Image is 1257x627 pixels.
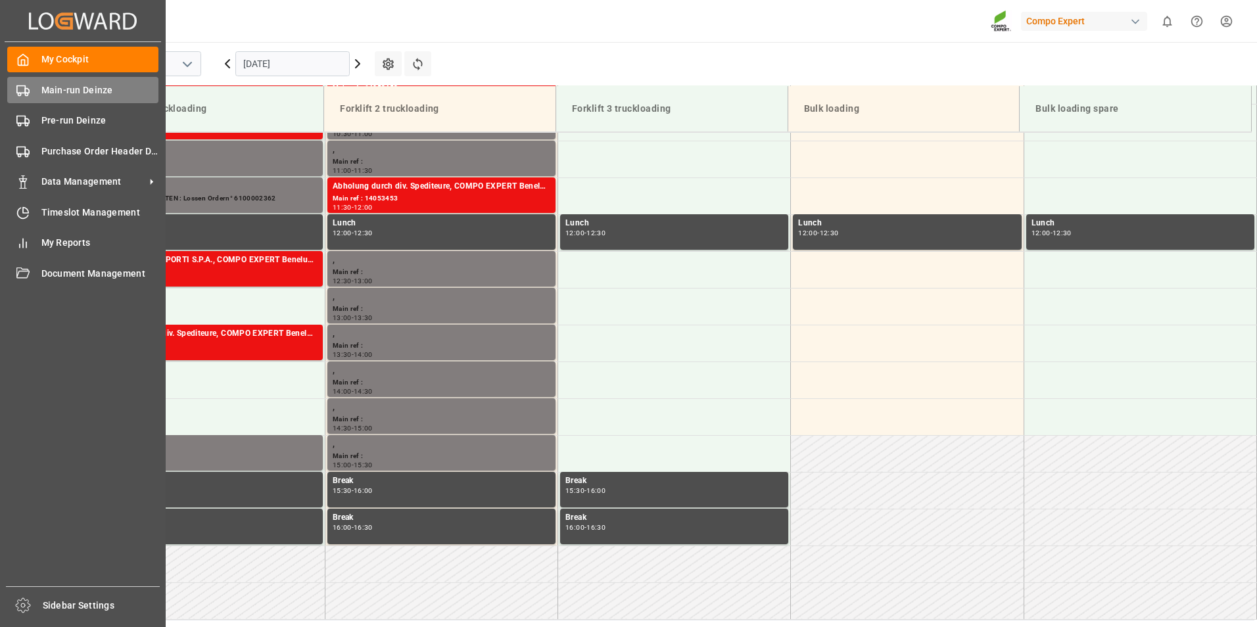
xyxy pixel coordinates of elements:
[352,352,354,358] div: -
[333,304,550,315] div: Main ref :
[333,327,550,340] div: ,
[352,278,354,284] div: -
[99,267,318,278] div: Main ref : 14053421
[1032,230,1051,236] div: 12:00
[333,401,550,414] div: ,
[99,156,318,168] div: Main ref :
[354,524,373,530] div: 16:30
[354,230,373,236] div: 12:30
[584,524,586,530] div: -
[354,315,373,321] div: 13:30
[586,230,605,236] div: 12:30
[352,488,354,494] div: -
[333,180,550,193] div: Abholung durch div. Spediteure, COMPO EXPERT Benelux N.V.
[333,315,352,321] div: 13:00
[7,199,158,225] a: Timeslot Management
[333,204,352,210] div: 11:30
[333,524,352,530] div: 16:00
[1030,97,1241,121] div: Bulk loading spare
[41,206,159,220] span: Timeslot Management
[333,352,352,358] div: 13:30
[333,414,550,425] div: Main ref :
[817,230,819,236] div: -
[333,230,352,236] div: 12:00
[586,488,605,494] div: 16:00
[333,425,352,431] div: 14:30
[584,488,586,494] div: -
[335,97,545,121] div: Forklift 2 truckloading
[354,488,373,494] div: 16:00
[333,217,550,230] div: Lunch
[352,204,354,210] div: -
[798,230,817,236] div: 12:00
[820,230,839,236] div: 12:30
[333,511,550,524] div: Break
[99,511,318,524] div: Break
[333,143,550,156] div: ,
[333,278,352,284] div: 12:30
[41,267,159,281] span: Document Management
[333,168,352,174] div: 11:00
[333,156,550,168] div: Main ref :
[99,475,318,488] div: Break
[333,267,550,278] div: Main ref :
[7,108,158,133] a: Pre-run Deinze
[1051,230,1053,236] div: -
[41,53,159,66] span: My Cockpit
[99,254,318,267] div: AMBROGIO TRASPORTI S.P.A., COMPO EXPERT Benelux N.V.
[333,290,550,304] div: ,
[354,278,373,284] div: 13:00
[177,54,197,74] button: open menu
[565,217,783,230] div: Lunch
[333,438,550,451] div: ,
[43,599,160,613] span: Sidebar Settings
[333,340,550,352] div: Main ref :
[333,377,550,388] div: Main ref :
[565,230,584,236] div: 12:00
[565,511,783,524] div: Break
[235,51,350,76] input: DD.MM.YYYY
[99,217,318,230] div: Lunch
[99,327,318,340] div: Abholung durch div. Spediteure, COMPO EXPERT Benelux N.V.
[99,340,318,352] div: Main ref : 14053457
[354,352,373,358] div: 14:00
[352,388,354,394] div: -
[103,97,313,121] div: Forklift 1 truckloading
[99,451,318,462] div: Main ref : DEMATRA
[333,475,550,488] div: Break
[333,451,550,462] div: Main ref :
[99,143,318,156] div: ,
[352,425,354,431] div: -
[798,217,1016,230] div: Lunch
[41,175,145,189] span: Data Management
[354,168,373,174] div: 11:30
[333,488,352,494] div: 15:30
[565,488,584,494] div: 15:30
[352,462,354,468] div: -
[1053,230,1072,236] div: 12:30
[7,138,158,164] a: Purchase Order Header Deinze
[333,193,550,204] div: Main ref : 14053453
[352,524,354,530] div: -
[7,47,158,72] a: My Cockpit
[7,77,158,103] a: Main-run Deinze
[565,475,783,488] div: Break
[567,97,777,121] div: Forklift 3 truckloading
[352,315,354,321] div: -
[354,388,373,394] div: 14:30
[352,230,354,236] div: -
[354,425,373,431] div: 15:00
[354,131,373,137] div: 11:00
[99,180,318,193] div: ,
[99,438,318,451] div: ,
[586,524,605,530] div: 16:30
[41,236,159,250] span: My Reports
[799,97,1009,121] div: Bulk loading
[352,168,354,174] div: -
[352,131,354,137] div: -
[333,364,550,377] div: ,
[99,193,318,204] div: Main ref : MAIL STELTEN : Lossen Ordern° 6100002362
[333,131,352,137] div: 10:30
[584,230,586,236] div: -
[41,145,159,158] span: Purchase Order Header Deinze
